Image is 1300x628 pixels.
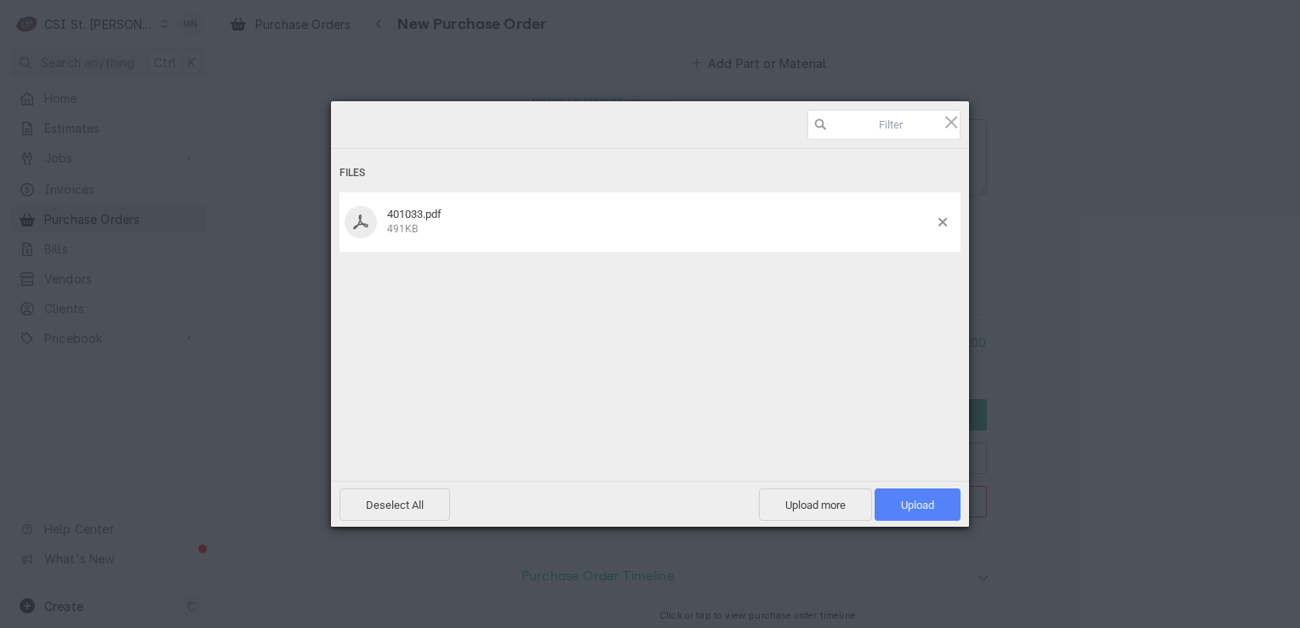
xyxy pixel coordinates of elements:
span: Upload [901,499,934,511]
span: 401033.pdf [387,208,442,220]
span: Click here or hit ESC to close picker [942,112,961,131]
span: Deselect All [339,488,450,521]
div: 401033.pdf [382,208,938,236]
div: Files [339,157,961,189]
input: Filter [807,110,961,140]
span: 491KB [387,223,418,235]
span: Upload [875,488,961,521]
span: Upload more [759,488,872,521]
